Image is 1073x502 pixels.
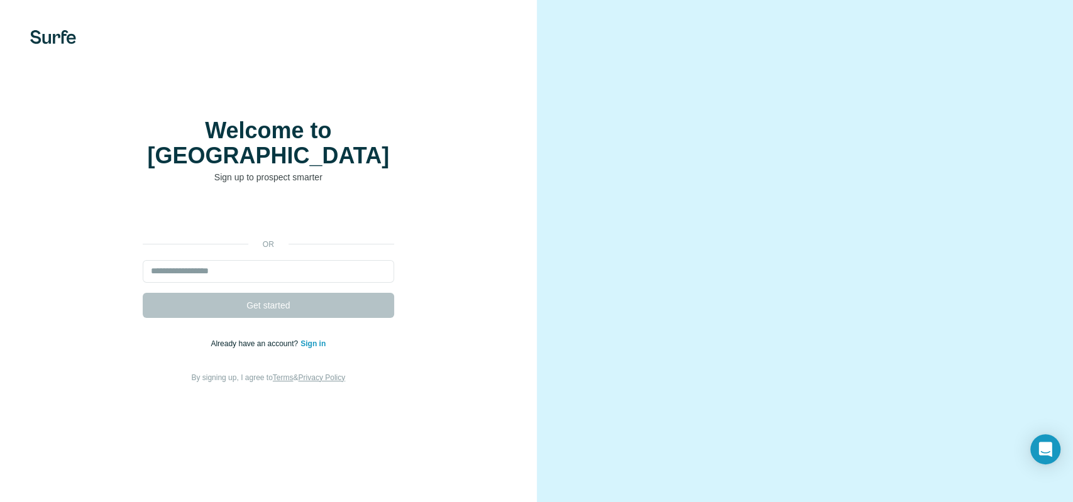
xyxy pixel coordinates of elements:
a: Privacy Policy [298,373,345,382]
div: Open Intercom Messenger [1030,434,1060,464]
img: Surfe's logo [30,30,76,44]
span: By signing up, I agree to & [191,373,345,382]
a: Terms [273,373,294,382]
h1: Welcome to [GEOGRAPHIC_DATA] [143,118,394,168]
div: Inloggen met Google. Wordt geopend in een nieuw tabblad [143,202,394,230]
p: Sign up to prospect smarter [143,171,394,183]
a: Sign in [300,339,326,348]
p: or [248,239,289,250]
span: Already have an account? [211,339,300,348]
iframe: Knop Inloggen met Google [136,202,400,230]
